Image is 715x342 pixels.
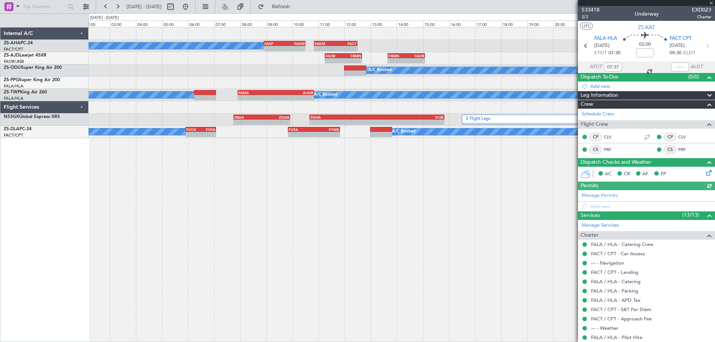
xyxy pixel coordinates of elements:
[4,96,23,101] a: FALA/HLA
[594,35,617,42] span: FALA HLA
[23,1,66,12] input: Trip Number
[276,95,313,100] div: -
[591,250,645,257] a: FACT / CPT - Car Access
[581,73,618,81] span: Dispatch To-Dos
[664,146,676,154] div: CS
[4,53,47,58] a: ZS-AJDLearjet 45XR
[127,3,162,10] span: [DATE] - [DATE]
[201,127,215,132] div: FVFA
[590,146,602,154] div: CS
[692,6,711,14] span: EXD023
[590,63,602,71] span: ATOT
[670,35,692,42] span: FACT CPT
[688,73,699,81] span: (0/0)
[325,58,343,63] div: -
[343,58,361,63] div: -
[214,20,240,27] div: 07:00
[234,115,262,119] div: ZBAA
[254,1,299,13] button: Refresh
[289,132,314,137] div: -
[4,83,23,89] a: FALA/HLA
[371,20,397,27] div: 13:00
[343,54,361,58] div: FBMN
[201,132,215,137] div: -
[591,278,641,285] a: FALA / HLA - Catering
[310,120,377,124] div: -
[238,95,276,100] div: -
[406,54,424,58] div: FAOR
[397,20,423,27] div: 14:00
[314,132,339,137] div: -
[262,120,289,124] div: -
[4,78,19,82] span: ZS-PPG
[4,53,19,58] span: ZS-AJD
[4,78,60,82] a: ZS-PPGSuper King Air 200
[604,134,620,140] a: CLV
[692,14,711,20] span: Charter
[234,120,262,124] div: -
[188,20,214,27] div: 06:00
[581,158,651,167] span: Dispatch Checks and Weather
[527,20,553,27] div: 19:00
[664,133,676,141] div: CP
[423,20,449,27] div: 15:00
[683,49,695,57] span: ELDT
[4,47,23,52] a: FACT/CPT
[392,126,416,137] div: A/C Booked
[591,297,641,303] a: FALA / HLA - APD Tax
[581,211,600,220] span: Services
[110,20,136,27] div: 03:00
[581,91,618,100] span: Leg Information
[4,41,20,45] span: ZS-AHA
[605,170,611,178] span: AC
[325,54,343,58] div: FAOR
[368,65,392,76] div: A/C Booked
[186,127,201,132] div: FVCK
[553,20,579,27] div: 20:00
[4,90,20,95] span: ZS-TWP
[4,59,24,64] a: FAOR/JNB
[582,6,600,14] span: 533418
[310,115,377,119] div: ZGHA
[344,20,371,27] div: 12:00
[4,132,23,138] a: FACT/CPT
[594,49,607,57] span: ETOT
[670,49,681,57] span: 09:30
[90,15,119,21] div: [DATE] - [DATE]
[388,54,406,58] div: FBMN
[591,334,642,341] a: FALA / HLA - Pilot Hire
[670,42,685,49] span: [DATE]
[136,20,162,27] div: 04:00
[4,115,60,119] a: N53GXGlobal Express XRS
[682,211,699,219] span: (13/13)
[591,306,651,313] a: FACT / CPT - S&T Per Diem
[582,111,614,118] a: Schedule Crew
[591,269,638,275] a: FACT / CPT - Landing
[581,231,598,240] span: Charter
[591,260,624,266] a: --- - Navigation
[594,42,610,49] span: [DATE]
[582,222,619,229] a: Manage Services
[624,170,630,178] span: CR
[4,41,33,45] a: ZS-AHAPC-24
[266,4,297,9] span: Refresh
[590,133,602,141] div: CP
[581,120,608,129] span: Flight Crew
[289,127,314,132] div: FVFA
[581,100,593,109] span: Crew
[591,241,654,247] a: FALA / HLA - Catering Crew
[336,46,357,51] div: -
[292,20,318,27] div: 10:00
[580,23,593,29] button: UTC
[4,65,21,70] span: ZS-ODU
[591,288,638,294] a: FALA / HLA - Parking
[285,41,305,46] div: FAKM
[84,20,110,27] div: 02:00
[238,90,276,95] div: FANG
[642,170,648,178] span: AF
[314,127,339,132] div: FYWE
[315,46,336,51] div: -
[591,325,619,331] a: --- - Weather
[639,41,651,48] span: 02:00
[315,41,336,46] div: FAKM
